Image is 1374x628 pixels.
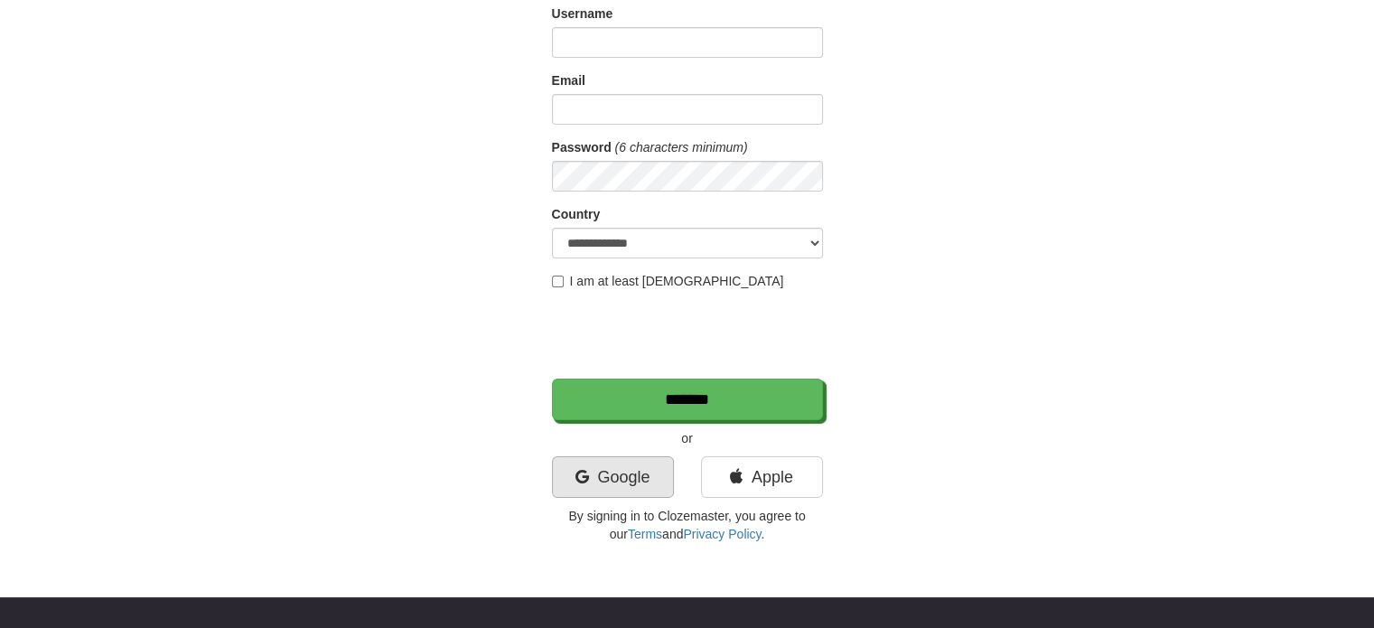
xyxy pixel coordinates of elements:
label: Country [552,205,601,223]
a: Google [552,456,674,498]
label: I am at least [DEMOGRAPHIC_DATA] [552,272,784,290]
p: or [552,429,823,447]
input: I am at least [DEMOGRAPHIC_DATA] [552,276,564,287]
iframe: reCAPTCHA [552,299,827,370]
p: By signing in to Clozemaster, you agree to our and . [552,507,823,543]
label: Username [552,5,613,23]
a: Apple [701,456,823,498]
label: Password [552,138,612,156]
label: Email [552,71,585,89]
a: Terms [628,527,662,541]
a: Privacy Policy [683,527,761,541]
em: (6 characters minimum) [615,140,748,155]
